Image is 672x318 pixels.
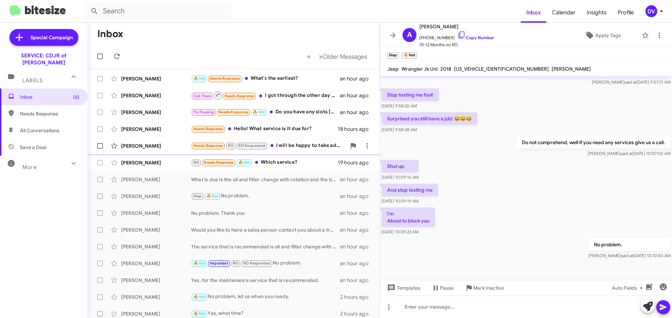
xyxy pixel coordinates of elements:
[194,94,212,98] span: Call Them
[191,125,338,133] div: Hello! What service is it due for?
[97,28,123,40] h1: Inbox
[588,253,671,258] span: [PERSON_NAME] [DATE] 10:10:50 AM
[194,194,202,198] span: Stop
[401,66,437,72] span: Wrangler Jk Unl
[621,253,633,258] span: said at
[218,110,248,114] span: Needs Response
[121,75,191,82] div: [PERSON_NAME]
[401,52,416,59] small: 🔥 Hot
[338,159,374,166] div: 19 hours ago
[340,310,374,317] div: 2 hours ago
[340,226,374,233] div: an hour ago
[191,293,340,301] div: No problem, let us when you ready.
[419,31,494,41] span: [PHONE_NUMBER]
[592,79,671,85] span: [PERSON_NAME] [DATE] 9:57:21 AM
[319,52,323,61] span: »
[194,160,199,165] span: RO
[121,294,191,301] div: [PERSON_NAME]
[228,143,233,148] span: RO
[381,198,419,204] span: [DATE] 10:09:19 AM
[20,127,59,134] span: All Conversations
[457,35,494,40] a: Copy Number
[612,282,645,294] span: Auto Fields
[20,93,79,100] span: Inbox
[340,294,374,301] div: 2 hours ago
[387,52,399,59] small: Stop
[381,207,435,227] p: I'm About to block you
[567,29,638,42] button: Apply Tags
[22,164,37,170] span: More
[624,79,637,85] span: said at
[473,282,504,294] span: Mark Inactive
[612,2,639,23] span: Profile
[243,261,270,266] span: RO Responded
[307,52,311,61] span: «
[121,226,191,233] div: [PERSON_NAME]
[340,193,374,200] div: an hour ago
[238,143,265,148] span: RO Responded
[381,175,419,180] span: [DATE] 10:09:16 AM
[121,142,191,149] div: [PERSON_NAME]
[210,261,228,266] span: Important
[440,66,451,72] span: 2018
[454,66,549,72] span: [US_VEHICLE_IDENTIFICATION_NUMBER]
[121,193,191,200] div: [PERSON_NAME]
[340,277,374,284] div: an hour ago
[440,282,454,294] span: Pause
[426,282,459,294] button: Pause
[121,92,191,99] div: [PERSON_NAME]
[30,34,73,41] span: Special Campaign
[85,3,232,20] input: Search
[407,29,412,41] span: A
[191,75,340,83] div: What's the earliest?
[121,277,191,284] div: [PERSON_NAME]
[645,5,657,17] div: DV
[303,49,371,64] nav: Page navigation example
[121,210,191,217] div: [PERSON_NAME]
[121,310,191,317] div: [PERSON_NAME]
[191,226,340,233] div: Would you like to have a sales person contact you about a trade in?
[588,151,671,156] span: [PERSON_NAME] [DATE] 10:07:00 AM
[381,112,477,125] p: Surprised you still have a job! 😂😂😂
[191,243,340,250] div: The service that is recommended is oil and filter change with rotation and the brake fluid servic...
[381,103,417,108] span: [DATE] 9:58:20 AM
[191,192,340,200] div: No problem.
[204,160,233,165] span: Needs Response
[238,160,250,165] span: 🔥 Hot
[380,282,426,294] button: Templates
[386,282,420,294] span: Templates
[419,41,494,48] span: 10-12 Months no RO
[381,160,419,172] p: Shut up
[340,210,374,217] div: an hour ago
[581,2,612,23] a: Insights
[20,144,46,151] span: Save a Deal
[121,159,191,166] div: [PERSON_NAME]
[194,311,205,316] span: 🔥 Hot
[73,93,79,100] span: (6)
[381,184,438,196] p: And stop texting me
[9,29,78,46] a: Special Campaign
[516,136,671,149] p: Do not comprehend, well if you need any services give us a call.
[340,260,374,267] div: an hour ago
[340,243,374,250] div: an hour ago
[340,92,374,99] div: an hour ago
[191,91,340,100] div: I got through the other day all good thank you!
[381,127,417,132] span: [DATE] 9:58:48 AM
[387,66,399,72] span: Jeep
[315,49,371,64] button: Next
[588,238,671,251] p: No problem.
[191,259,340,267] div: No problem.
[191,176,340,183] div: What is due is the oil and filter change with rotation and the brake fluid service and fuel induc...
[194,110,214,114] span: Try Pausing
[206,194,218,198] span: 🔥 Hot
[419,22,494,31] span: [PERSON_NAME]
[606,282,651,294] button: Auto Fields
[521,2,546,23] a: Inbox
[191,142,346,150] div: I will be happy to take advantage of the discount. I have been waiting to hear back in reference ...
[121,260,191,267] div: [PERSON_NAME]
[191,277,340,284] div: Yes, for the maintenance service that is recommended.
[323,53,367,61] span: Older Messages
[546,2,581,23] a: Calendar
[595,29,621,42] span: Apply Tags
